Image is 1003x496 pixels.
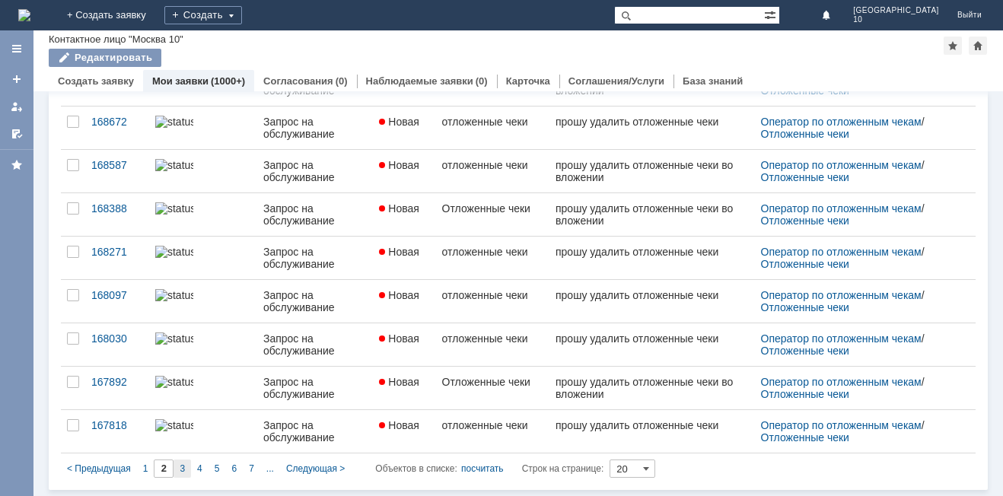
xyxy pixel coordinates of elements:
[263,75,333,87] a: Согласования
[149,237,257,279] a: statusbar-0 (1).png
[91,159,143,171] div: 168587
[91,289,143,301] div: 168097
[257,367,373,409] a: Запрос на обслуживание
[91,419,143,431] div: 167818
[197,463,202,474] span: 4
[761,171,849,183] a: Отложенные чеки
[761,202,957,227] div: /
[373,237,435,279] a: Новая
[379,159,419,171] span: Новая
[91,332,143,345] div: 168030
[155,202,193,215] img: statusbar-0 (1).png
[436,193,549,236] a: Отложенные чеки
[263,202,367,227] div: Запрос на обслуживание
[155,246,193,258] img: statusbar-0 (1).png
[476,75,488,87] div: (0)
[379,116,419,128] span: Новая
[853,6,939,15] span: [GEOGRAPHIC_DATA]
[231,463,237,474] span: 6
[761,419,922,431] a: Оператор по отложенным чекам
[761,116,922,128] a: Оператор по отложенным чекам
[761,159,957,183] div: /
[461,459,504,478] div: посчитать
[91,246,143,258] div: 168271
[436,410,549,453] a: отложенные чеки
[85,237,149,279] a: 168271
[143,463,148,474] span: 1
[442,202,543,215] div: Отложенные чеки
[58,75,134,87] a: Создать заявку
[67,463,131,474] span: < Предыдущая
[436,323,549,366] a: отложенные чеки
[85,280,149,323] a: 168097
[149,410,257,453] a: statusbar-0 (1).png
[91,376,143,388] div: 167892
[761,289,922,301] a: Оператор по отложенным чекам
[379,289,419,301] span: Новая
[49,33,183,45] div: Контактное лицо "Москва 10"
[5,94,29,119] a: Мои заявки
[85,367,149,409] a: 167892
[257,193,373,236] a: Запрос на обслуживание
[436,107,549,149] a: отложенные чеки
[373,410,435,453] a: Новая
[155,116,193,128] img: statusbar-0 (1).png
[180,463,185,474] span: 3
[164,6,242,24] div: Создать
[373,323,435,366] a: Новая
[257,237,373,279] a: Запрос на обслуживание
[379,202,419,215] span: Новая
[761,128,849,140] a: Отложенные чеки
[149,367,257,409] a: statusbar-0 (1).png
[761,388,849,400] a: Отложенные чеки
[215,463,220,474] span: 5
[155,332,193,345] img: statusbar-0 (1).png
[336,75,348,87] div: (0)
[85,150,149,192] a: 168587
[5,67,29,91] a: Создать заявку
[263,376,367,400] div: Запрос на обслуживание
[257,150,373,192] a: Запрос на обслуживание
[257,280,373,323] a: Запрос на обслуживание
[761,332,957,357] div: /
[375,459,603,478] i: Строк на странице:
[263,116,367,140] div: Запрос на обслуживание
[263,289,367,313] div: Запрос на обслуживание
[764,7,779,21] span: Расширенный поиск
[442,376,543,388] div: Отложенные чеки
[506,75,550,87] a: Карточка
[263,159,367,183] div: Запрос на обслуживание
[373,367,435,409] a: Новая
[149,193,257,236] a: statusbar-0 (1).png
[683,75,743,87] a: База знаний
[155,289,193,301] img: statusbar-0 (1).png
[85,193,149,236] a: 168388
[149,150,257,192] a: statusbar-0 (1).png
[249,463,254,474] span: 7
[18,9,30,21] a: Перейти на домашнюю страницу
[366,75,473,87] a: Наблюдаемые заявки
[149,107,257,149] a: statusbar-0 (1).png
[442,159,543,171] div: отложенные чеки
[761,301,849,313] a: Отложенные чеки
[155,159,193,171] img: statusbar-0 (1).png
[761,431,849,444] a: Отложенные чеки
[85,107,149,149] a: 168672
[263,246,367,270] div: Запрос на обслуживание
[375,463,457,474] span: Объектов в списке:
[761,289,957,313] div: /
[442,246,543,258] div: отложенные чеки
[91,116,143,128] div: 168672
[761,116,957,140] div: /
[266,463,274,474] span: ...
[263,419,367,444] div: Запрос на обслуживание
[853,15,939,24] span: 10
[149,280,257,323] a: statusbar-0 (1).png
[568,75,664,87] a: Соглашения/Услуги
[761,215,849,227] a: Отложенные чеки
[286,463,345,474] span: Следующая >
[5,122,29,146] a: Мои согласования
[436,367,549,409] a: Отложенные чеки
[379,419,419,431] span: Новая
[373,193,435,236] a: Новая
